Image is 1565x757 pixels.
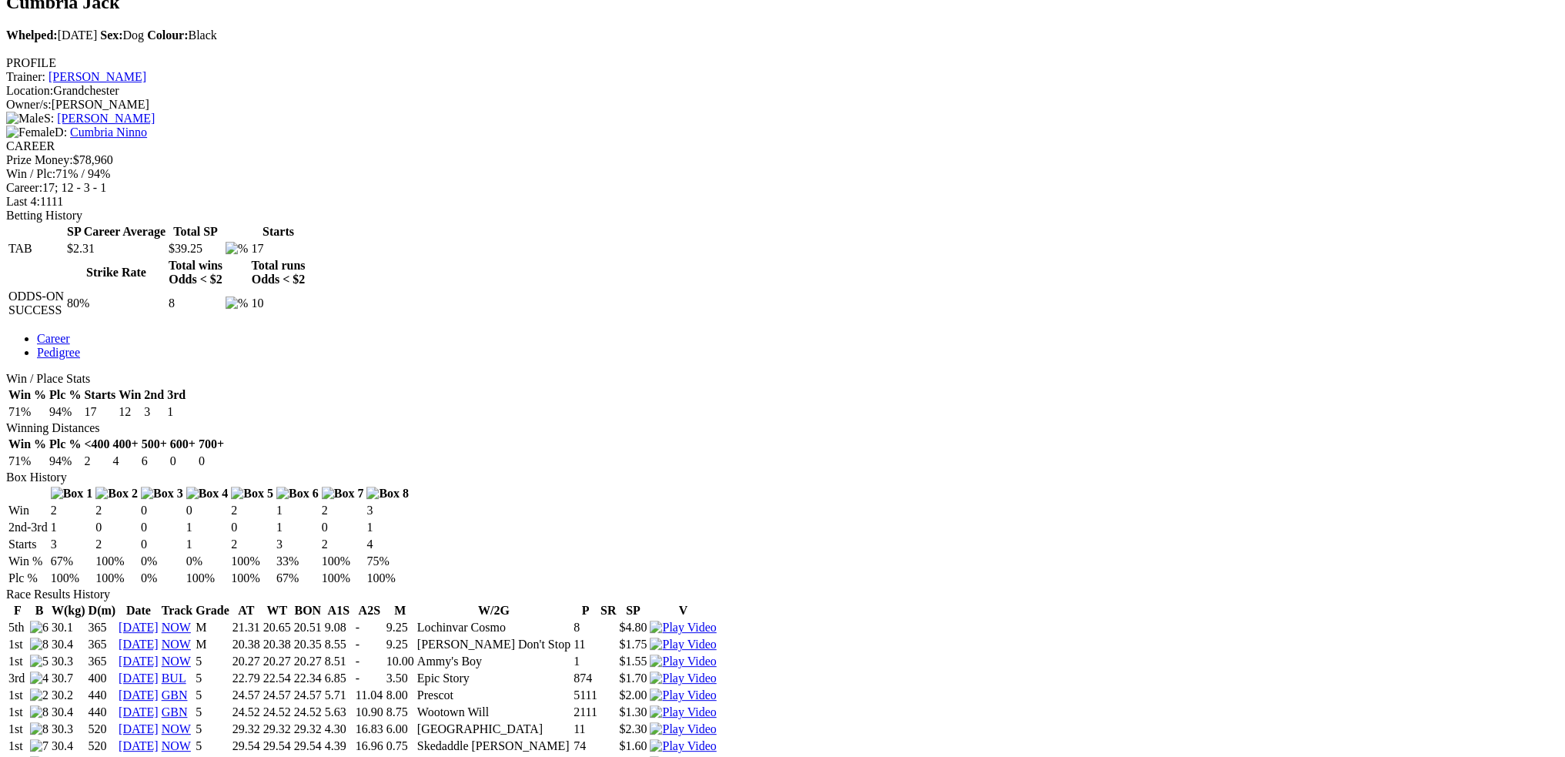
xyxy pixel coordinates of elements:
a: NOW [162,722,191,735]
img: Play Video [650,722,716,736]
td: 8.55 [324,637,353,652]
td: 20.38 [232,637,261,652]
b: Whelped: [6,28,58,42]
td: 20.65 [263,620,292,635]
td: 2 [230,537,274,552]
a: View replay [650,638,716,651]
th: 3rd [166,387,186,403]
td: 8.00 [386,688,415,703]
td: 94% [48,404,82,420]
td: 8 [573,620,598,635]
td: ODDS-ON SUCCESS [8,289,65,318]
a: [DATE] [119,722,159,735]
th: W(kg) [51,603,86,618]
td: 1 [186,537,229,552]
img: Male [6,112,44,126]
img: Play Video [650,672,716,685]
th: Total runs Odds < $2 [250,258,306,287]
td: 30.3 [51,722,86,737]
img: % [226,242,248,256]
a: GBN [162,688,188,702]
td: 1st [8,654,28,669]
td: 22.79 [232,671,261,686]
td: 80% [66,289,166,318]
div: Winning Distances [6,421,1559,435]
td: 30.4 [51,705,86,720]
td: 4.39 [324,739,353,754]
td: 33% [276,554,319,569]
td: $2.00 [618,688,647,703]
th: Track [161,603,194,618]
a: View replay [650,739,716,752]
td: 22.34 [293,671,323,686]
img: 8 [30,638,48,651]
a: View replay [650,655,716,668]
td: Prescot [416,688,571,703]
td: 1 [573,654,598,669]
td: 100% [50,571,94,586]
td: 0 [186,503,229,518]
td: 1st [8,739,28,754]
td: 2 [50,503,94,518]
td: $1.70 [618,671,647,686]
th: Starts [83,387,116,403]
th: 500+ [141,437,168,452]
td: 8.75 [386,705,415,720]
td: 5 [195,671,230,686]
a: NOW [162,655,191,668]
a: View replay [650,722,716,735]
td: 24.57 [293,688,323,703]
td: 100% [321,571,365,586]
td: $39.25 [168,241,223,256]
span: Trainer: [6,70,45,83]
th: Grade [195,603,230,618]
div: 1111 [6,195,1559,209]
td: 0 [95,520,139,535]
th: D(m) [88,603,117,618]
td: 21.31 [232,620,261,635]
td: 1 [166,404,186,420]
img: 2 [30,688,48,702]
div: Grandchester [6,84,1559,98]
img: Box 7 [322,487,364,501]
td: [PERSON_NAME] Don't Stop [416,637,571,652]
a: [DATE] [119,621,159,634]
a: BUL [162,672,186,685]
td: 24.52 [232,705,261,720]
th: SR [600,603,617,618]
td: $2.30 [618,722,647,737]
td: 3.50 [386,671,415,686]
a: [DATE] [119,739,159,752]
th: SP [618,603,647,618]
td: 100% [186,571,229,586]
td: 67% [50,554,94,569]
td: 1 [50,520,94,535]
span: Last 4: [6,195,40,208]
td: 2 [321,537,365,552]
div: Race Results History [6,588,1559,601]
td: Win % [8,554,48,569]
img: 5 [30,655,48,668]
td: TAB [8,241,65,256]
td: 5 [195,722,230,737]
a: [DATE] [119,705,159,718]
th: Win % [8,387,47,403]
td: 16.96 [355,739,384,754]
td: 4 [366,537,410,552]
span: Black [147,28,217,42]
td: $1.60 [618,739,647,754]
img: Box 8 [366,487,409,501]
div: PROFILE [6,56,1559,70]
a: View replay [650,705,716,718]
img: 4 [30,672,48,685]
img: Play Video [650,638,716,651]
th: SP Career Average [66,224,166,239]
td: 0 [140,520,184,535]
td: 1 [276,503,319,518]
th: F [8,603,28,618]
td: Plc % [8,571,48,586]
td: M [195,637,230,652]
img: Box 3 [141,487,183,501]
td: 400 [88,671,117,686]
td: 20.27 [232,654,261,669]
